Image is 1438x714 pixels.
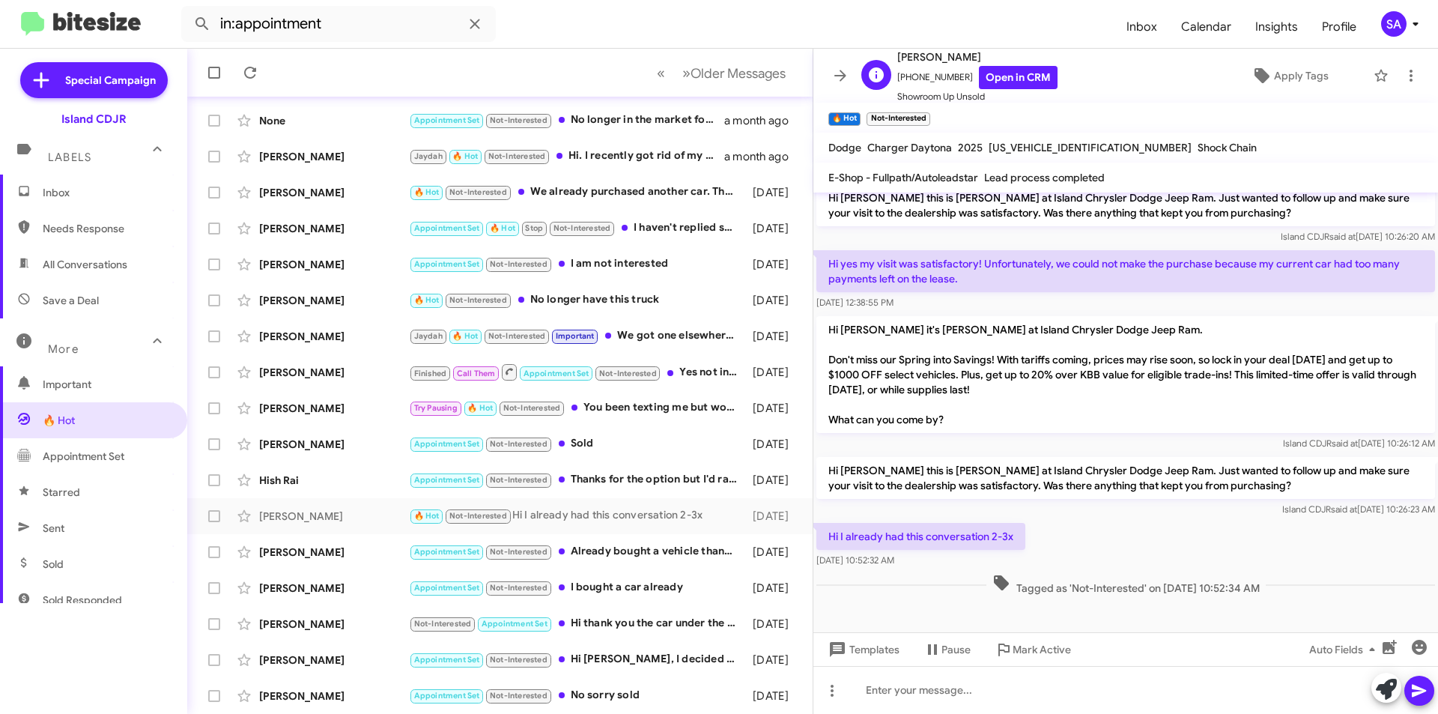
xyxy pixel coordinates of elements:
div: No longer in the market for now. [409,112,724,129]
span: Not-Interested [553,223,611,233]
div: [PERSON_NAME] [259,401,409,416]
div: [PERSON_NAME] [259,581,409,596]
span: 🔥 Hot [414,187,440,197]
span: Lead process completed [984,171,1105,184]
p: Hi [PERSON_NAME] this is [PERSON_NAME] at Island Chrysler Dodge Jeep Ram. Just wanted to follow u... [816,457,1435,499]
span: Not-Interested [449,511,507,521]
span: Try Pausing [414,403,458,413]
div: I am not interested [409,255,745,273]
div: [DATE] [745,509,801,524]
div: [DATE] [745,653,801,668]
span: Mark Active [1013,636,1071,663]
div: [DATE] [745,617,801,632]
div: [PERSON_NAME] [259,257,409,272]
span: Templates [825,636,899,663]
a: Inbox [1114,5,1169,49]
span: Important [556,331,595,341]
span: 🔥 Hot [414,295,440,305]
span: Sold Responded [43,593,122,608]
div: You been texting me but won't answer [409,399,745,417]
button: Templates [813,636,911,663]
div: We already purchased another car. Thank you [409,184,745,201]
span: Not-Interested [449,187,507,197]
div: Island CDJR [61,112,127,127]
div: [PERSON_NAME] [259,689,409,704]
span: Tagged as 'Not-Interested' on [DATE] 10:52:34 AM [986,574,1266,596]
div: [DATE] [745,689,801,704]
nav: Page navigation example [649,58,795,88]
span: Not-Interested [490,439,547,449]
div: None [259,113,409,128]
div: a month ago [724,149,801,164]
button: Auto Fields [1297,636,1393,663]
div: [PERSON_NAME] [259,509,409,524]
span: Island CDJR [DATE] 10:26:20 AM [1281,231,1435,242]
span: Appointment Set [414,259,480,269]
div: [DATE] [745,293,801,308]
span: Older Messages [691,65,786,82]
p: Hi yes my visit was satisfactory! Unfortunately, we could not make the purchase because my curren... [816,250,1435,292]
p: Hi I already had this conversation 2-3x [816,523,1025,550]
div: [PERSON_NAME] [259,149,409,164]
span: [PERSON_NAME] [897,48,1058,66]
span: Auto Fields [1309,636,1381,663]
button: SA [1368,11,1422,37]
span: Special Campaign [65,73,156,88]
span: Jaydah [414,151,443,161]
span: [PHONE_NUMBER] [897,66,1058,89]
div: Yes not interested [409,363,745,381]
span: said at [1329,231,1356,242]
span: Pause [941,636,971,663]
a: Profile [1310,5,1368,49]
span: Appointment Set [43,449,124,464]
span: Not-Interested [490,115,547,125]
span: Insights [1243,5,1310,49]
span: Dodge [828,141,861,154]
span: Appointment Set [482,619,547,629]
div: [DATE] [745,221,801,236]
span: Sold [43,557,64,572]
a: Open in CRM [979,66,1058,89]
span: Jaydah [414,331,443,341]
div: [DATE] [745,437,801,452]
span: Apply Tags [1274,62,1329,89]
span: 🔥 Hot [490,223,515,233]
span: Needs Response [43,221,170,236]
span: Call Them [457,369,496,378]
span: Starred [43,485,80,500]
span: Not-Interested [490,691,547,701]
span: Not-Interested [599,369,657,378]
div: Hi. I recently got rid of my Jeep and purchased a new car.. thanks [409,148,724,165]
span: Not-Interested [490,259,547,269]
span: Inbox [43,185,170,200]
span: Appointment Set [414,475,480,485]
div: [PERSON_NAME] [259,617,409,632]
span: Not-Interested [488,331,546,341]
span: 🔥 Hot [452,331,478,341]
span: Appointment Set [414,439,480,449]
span: Appointment Set [414,655,480,665]
div: [PERSON_NAME] [259,293,409,308]
p: Hi [PERSON_NAME] it's [PERSON_NAME] at Island Chrysler Dodge Jeep Ram. Don't miss our Spring into... [816,316,1435,433]
div: [DATE] [745,257,801,272]
span: Island CDJR [DATE] 10:26:23 AM [1282,503,1435,515]
span: Labels [48,151,91,164]
span: Island CDJR [DATE] 10:26:12 AM [1283,438,1435,449]
span: 🔥 Hot [43,413,75,428]
span: 🔥 Hot [467,403,493,413]
span: » [682,64,691,82]
a: Calendar [1169,5,1243,49]
div: [PERSON_NAME] [259,437,409,452]
div: [DATE] [745,329,801,344]
span: Appointment Set [414,547,480,557]
span: Save a Deal [43,293,99,308]
span: Finished [414,369,447,378]
div: [PERSON_NAME] [259,545,409,560]
span: Stop [525,223,543,233]
button: Previous [648,58,674,88]
div: Hi I already had this conversation 2-3x [409,507,745,524]
div: [DATE] [745,545,801,560]
div: [PERSON_NAME] [259,653,409,668]
div: [DATE] [745,365,801,380]
div: [PERSON_NAME] [259,185,409,200]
